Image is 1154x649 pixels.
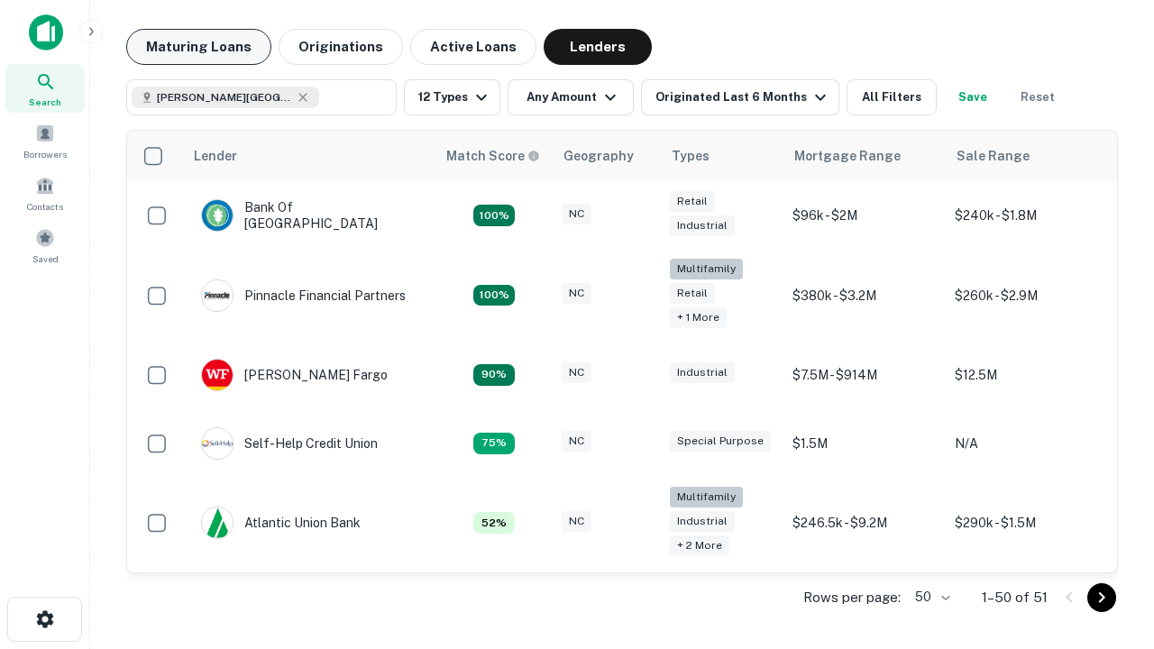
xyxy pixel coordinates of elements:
[661,131,783,181] th: Types
[982,587,1048,608] p: 1–50 of 51
[473,433,515,454] div: Matching Properties: 10, hasApolloMatch: undefined
[446,146,540,166] div: Capitalize uses an advanced AI algorithm to match your search with the best lender. The match sco...
[946,250,1108,341] td: $260k - $2.9M
[783,341,946,409] td: $7.5M - $914M
[157,89,292,105] span: [PERSON_NAME][GEOGRAPHIC_DATA], [GEOGRAPHIC_DATA]
[803,587,901,608] p: Rows per page:
[5,64,85,113] a: Search
[562,431,591,452] div: NC
[201,359,388,391] div: [PERSON_NAME] Fargo
[946,181,1108,250] td: $240k - $1.8M
[201,199,417,232] div: Bank Of [GEOGRAPHIC_DATA]
[783,478,946,569] td: $246.5k - $9.2M
[404,79,500,115] button: 12 Types
[27,199,63,214] span: Contacts
[279,29,403,65] button: Originations
[655,87,831,108] div: Originated Last 6 Months
[544,29,652,65] button: Lenders
[670,191,715,212] div: Retail
[670,362,735,383] div: Industrial
[794,145,901,167] div: Mortgage Range
[641,79,839,115] button: Originated Last 6 Months
[201,427,378,460] div: Self-help Credit Union
[670,283,715,304] div: Retail
[202,280,233,311] img: picture
[670,535,729,556] div: + 2 more
[1064,447,1154,534] iframe: Chat Widget
[202,507,233,538] img: picture
[783,409,946,478] td: $1.5M
[5,116,85,165] a: Borrowers
[946,341,1108,409] td: $12.5M
[783,131,946,181] th: Mortgage Range
[201,507,361,539] div: Atlantic Union Bank
[1087,583,1116,612] button: Go to next page
[508,79,634,115] button: Any Amount
[908,584,953,610] div: 50
[944,79,1002,115] button: Save your search to get updates of matches that match your search criteria.
[183,131,435,181] th: Lender
[201,279,406,312] div: Pinnacle Financial Partners
[670,511,735,532] div: Industrial
[672,145,710,167] div: Types
[670,259,743,279] div: Multifamily
[473,512,515,534] div: Matching Properties: 7, hasApolloMatch: undefined
[562,283,591,304] div: NC
[783,181,946,250] td: $96k - $2M
[946,478,1108,569] td: $290k - $1.5M
[473,285,515,306] div: Matching Properties: 24, hasApolloMatch: undefined
[562,511,591,532] div: NC
[957,145,1030,167] div: Sale Range
[435,131,553,181] th: Capitalize uses an advanced AI algorithm to match your search with the best lender. The match sco...
[29,14,63,50] img: capitalize-icon.png
[5,221,85,270] a: Saved
[847,79,937,115] button: All Filters
[473,205,515,226] div: Matching Properties: 14, hasApolloMatch: undefined
[783,250,946,341] td: $380k - $3.2M
[29,95,61,109] span: Search
[946,409,1108,478] td: N/A
[202,200,233,231] img: picture
[202,428,233,459] img: picture
[5,169,85,217] a: Contacts
[553,131,661,181] th: Geography
[562,362,591,383] div: NC
[126,29,271,65] button: Maturing Loans
[563,145,634,167] div: Geography
[946,131,1108,181] th: Sale Range
[202,360,233,390] img: picture
[670,307,727,328] div: + 1 more
[23,147,67,161] span: Borrowers
[473,364,515,386] div: Matching Properties: 12, hasApolloMatch: undefined
[410,29,536,65] button: Active Loans
[670,215,735,236] div: Industrial
[670,487,743,507] div: Multifamily
[1009,79,1067,115] button: Reset
[670,431,771,452] div: Special Purpose
[446,146,536,166] h6: Match Score
[194,145,237,167] div: Lender
[32,251,59,266] span: Saved
[562,204,591,224] div: NC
